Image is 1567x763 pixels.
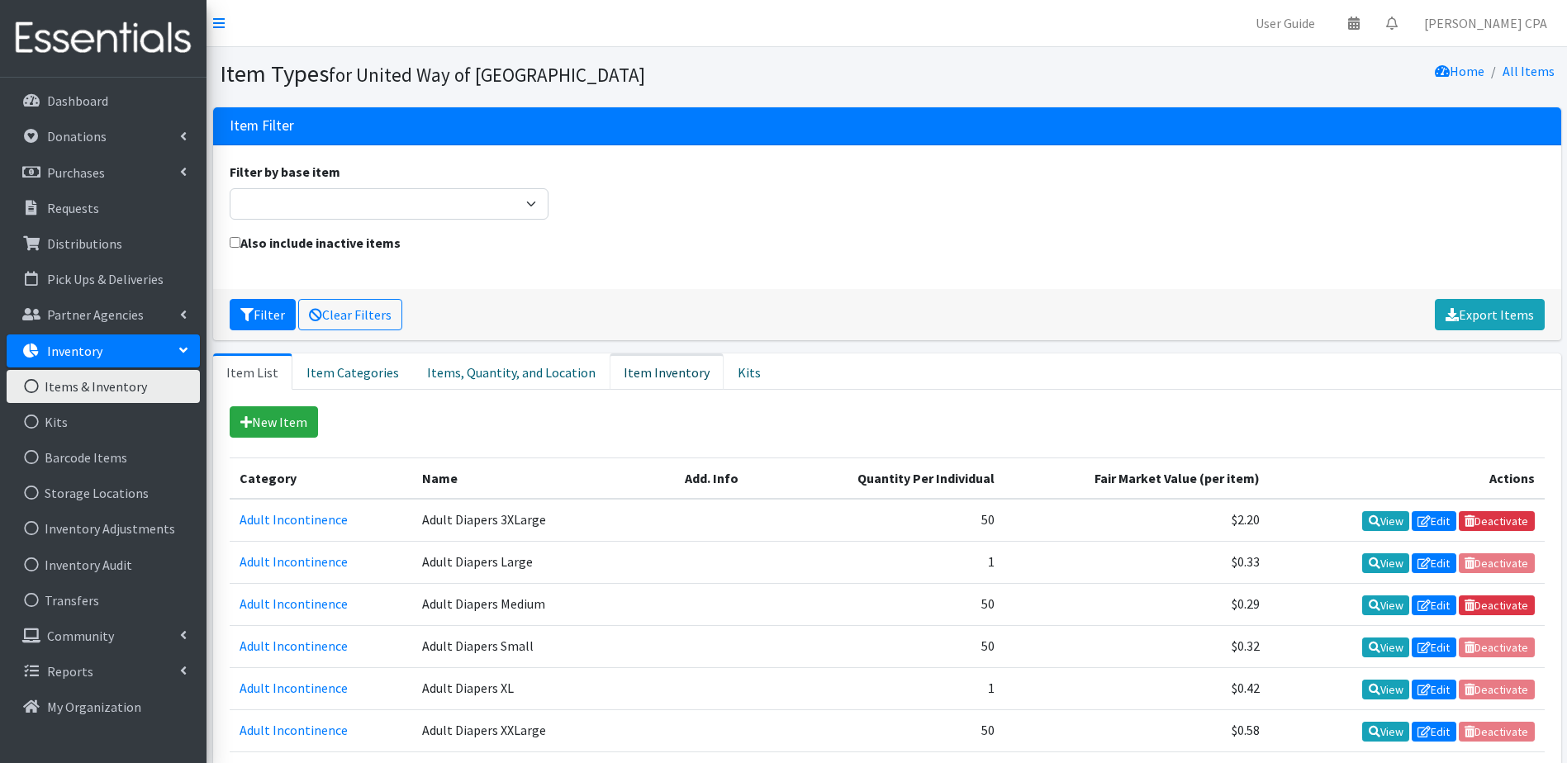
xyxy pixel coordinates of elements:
p: Dashboard [47,92,108,109]
td: Adult Diapers Medium [412,583,675,625]
a: [PERSON_NAME] CPA [1411,7,1560,40]
a: View [1362,553,1409,573]
a: Dashboard [7,84,200,117]
a: Edit [1412,511,1456,531]
a: My Organization [7,690,200,723]
a: All Items [1503,63,1555,79]
td: $0.33 [1004,541,1270,583]
td: $0.42 [1004,668,1270,710]
a: View [1362,595,1409,615]
th: Actions [1270,457,1545,499]
p: Community [47,628,114,644]
a: Donations [7,120,200,153]
a: Reports [7,655,200,688]
p: Pick Ups & Deliveries [47,271,164,287]
label: Filter by base item [230,162,340,182]
a: User Guide [1242,7,1328,40]
input: Also include inactive items [230,237,240,248]
a: Items & Inventory [7,370,200,403]
a: Adult Incontinence [240,553,348,570]
a: Deactivate [1459,595,1535,615]
a: Requests [7,192,200,225]
a: View [1362,511,1409,531]
p: My Organization [47,699,141,715]
p: Partner Agencies [47,306,144,323]
a: Home [1435,63,1484,79]
small: for United Way of [GEOGRAPHIC_DATA] [329,63,645,87]
a: Clear Filters [298,299,402,330]
a: Adult Incontinence [240,595,348,612]
a: Edit [1412,680,1456,699]
td: 50 [780,625,1004,667]
a: Adult Incontinence [240,680,348,696]
a: Item Inventory [610,353,724,390]
button: Filter [230,299,296,330]
a: Kits [7,405,200,438]
a: View [1362,722,1409,742]
td: 1 [780,541,1004,583]
a: Adult Incontinence [240,637,348,654]
td: Adult Diapers Small [412,625,675,667]
h1: Item Types [220,59,881,88]
a: Adult Incontinence [240,511,348,528]
p: Distributions [47,235,122,252]
img: HumanEssentials [7,11,200,66]
a: Transfers [7,584,200,617]
a: Purchases [7,156,200,189]
a: Edit [1412,637,1456,657]
td: 1 [780,668,1004,710]
a: Item List [213,353,292,390]
a: Kits [724,353,775,390]
p: Donations [47,128,107,145]
td: $0.58 [1004,710,1270,752]
td: Adult Diapers XXLarge [412,710,675,752]
td: $2.20 [1004,499,1270,542]
th: Add. Info [675,457,780,499]
td: 50 [780,710,1004,752]
a: New Item [230,406,318,438]
a: Barcode Items [7,441,200,474]
a: Inventory Adjustments [7,512,200,545]
a: Edit [1412,553,1456,573]
a: Item Categories [292,353,413,390]
th: Fair Market Value (per item) [1004,457,1270,499]
a: View [1362,637,1409,657]
p: Purchases [47,164,105,181]
td: Adult Diapers Large [412,541,675,583]
a: Edit [1412,595,1456,615]
a: Inventory [7,334,200,367]
a: Adult Incontinence [240,722,348,738]
a: Deactivate [1459,511,1535,531]
th: Name [412,457,675,499]
td: 50 [780,583,1004,625]
a: Pick Ups & Deliveries [7,263,200,296]
p: Inventory [47,343,102,359]
a: Items, Quantity, and Location [413,353,610,390]
td: $0.32 [1004,625,1270,667]
a: Community [7,619,200,652]
td: 50 [780,499,1004,542]
td: $0.29 [1004,583,1270,625]
a: Export Items [1435,299,1545,330]
td: Adult Diapers 3XLarge [412,499,675,542]
p: Reports [47,663,93,680]
td: Adult Diapers XL [412,668,675,710]
label: Also include inactive items [230,233,401,253]
th: Quantity Per Individual [780,457,1004,499]
a: Inventory Audit [7,548,200,581]
a: Edit [1412,722,1456,742]
a: Storage Locations [7,476,200,509]
h3: Item Filter [230,117,294,135]
p: Requests [47,200,99,216]
a: Partner Agencies [7,298,200,331]
a: Distributions [7,227,200,260]
a: View [1362,680,1409,699]
th: Category [230,457,413,499]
